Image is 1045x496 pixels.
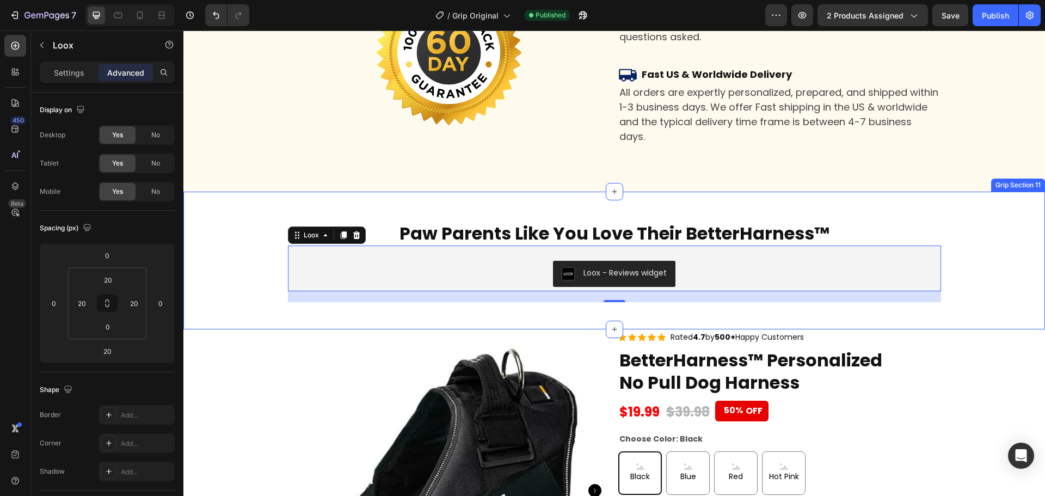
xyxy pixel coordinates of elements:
[445,439,469,453] span: Black
[118,200,138,210] div: Loox
[97,319,119,335] input: 0px
[378,237,391,250] img: loox.png
[942,11,960,20] span: Save
[436,319,757,341] p: BetterHarness™ Personalized
[531,301,552,312] strong: 500+
[40,383,75,397] div: Shape
[436,341,757,364] p: No Pull Dog Harness
[436,54,757,113] p: All orders are expertly personalized, prepared, and shipped within 1-3 business days. We offer Fa...
[405,454,418,467] button: Carousel Next Arrow
[183,30,1045,496] iframe: Design area
[810,150,859,160] div: Grip Section 11
[435,372,477,391] div: $19.99
[121,411,172,420] div: Add...
[932,4,968,26] button: Save
[73,295,90,311] input: 20px
[40,467,65,476] div: Shadow
[827,10,903,21] span: 2 products assigned
[561,372,581,389] div: OFF
[4,4,81,26] button: 7
[452,10,499,21] span: Grip Original
[435,401,520,417] legend: Choose Color: Black
[112,130,123,140] span: Yes
[46,295,62,311] input: 0
[205,4,249,26] div: Undo/Redo
[126,295,142,311] input: 20px
[71,9,76,22] p: 7
[112,187,123,197] span: Yes
[152,295,169,311] input: 0
[97,272,119,288] input: 20px
[583,439,618,453] span: Hot Pink
[40,438,62,448] div: Corner
[40,130,65,140] div: Desktop
[482,371,527,393] div: $39.98
[107,67,144,78] p: Advanced
[400,237,483,248] div: Loox - Reviews widget
[370,230,492,256] button: Loox - Reviews widget
[40,221,94,236] div: Spacing (px)
[8,199,26,208] div: Beta
[40,158,59,168] div: Tablet
[151,130,160,140] span: No
[96,247,118,264] input: 0
[121,439,172,449] div: Add...
[487,300,620,314] p: Rated by Happy Customers
[509,301,522,312] strong: 4.7
[151,187,160,197] span: No
[1008,443,1034,469] div: Open Intercom Messenger
[121,467,172,477] div: Add...
[458,36,608,51] p: Fast US & Worldwide Delivery
[817,4,928,26] button: 2 products assigned
[54,67,84,78] p: Settings
[40,103,87,118] div: Display on
[536,10,565,20] span: Published
[112,158,123,168] span: Yes
[539,372,561,388] div: 50%
[973,4,1018,26] button: Publish
[447,10,450,21] span: /
[53,39,145,52] p: Loox
[96,343,118,359] input: 20
[982,10,1009,21] div: Publish
[10,116,26,125] div: 450
[40,187,60,197] div: Mobile
[104,191,758,215] h2: Paw Parents Like You Love Their BetterHarness™
[40,410,61,420] div: Border
[543,439,562,453] span: Red
[151,158,160,168] span: No
[495,439,515,453] span: Blue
